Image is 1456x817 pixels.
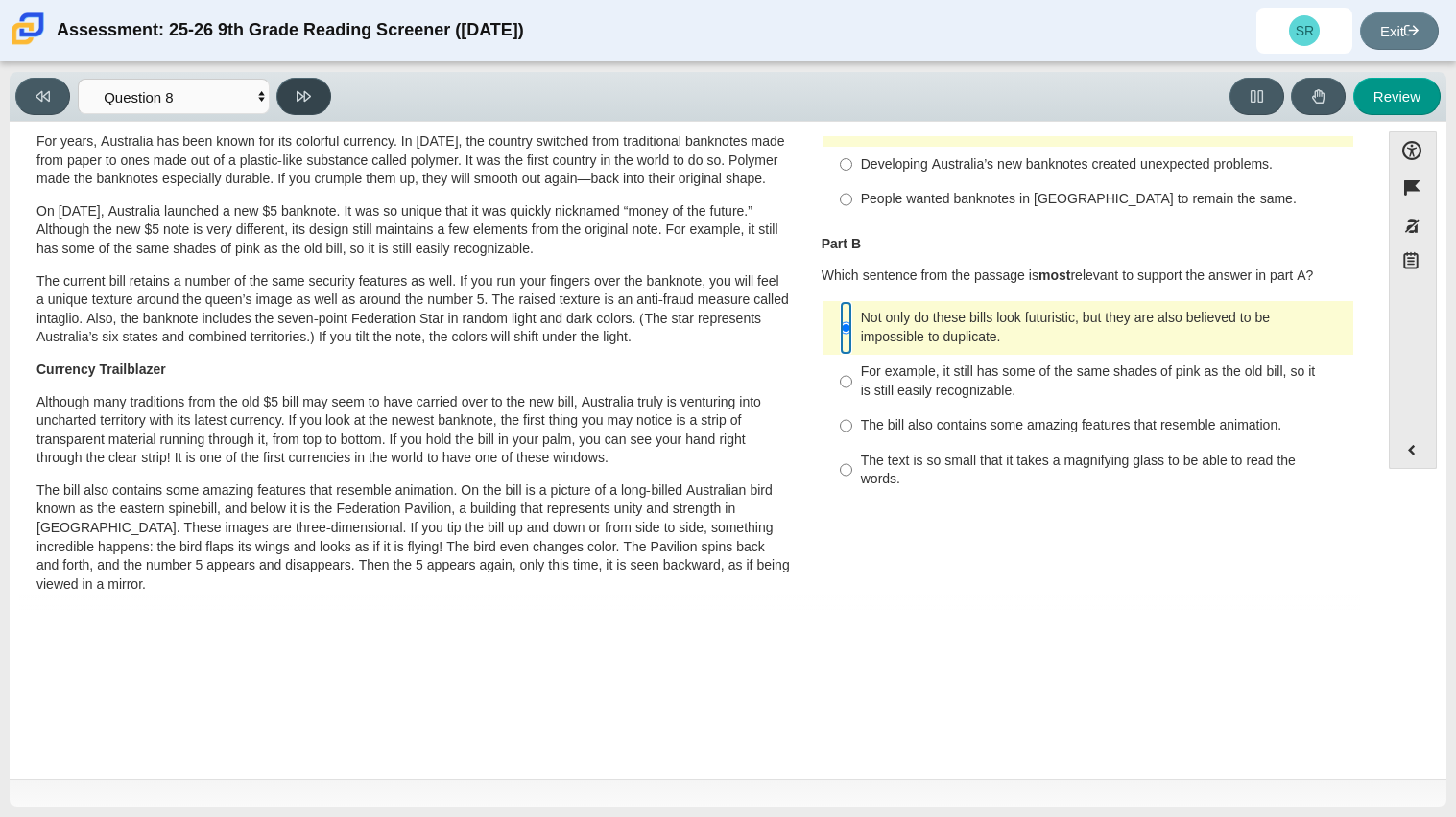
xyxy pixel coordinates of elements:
button: Review [1353,78,1441,115]
a: Carmen School of Science & Technology [8,35,48,52]
p: On [DATE], Australia launched a new $5 banknote. It was so unique that it was quickly nicknamed “... [36,202,790,259]
div: The text is so small that it takes a magnifying glass to be able to read the words. [861,452,1346,489]
p: For years, Australia has been known for its colorful currency. In [DATE], the country switched fr... [36,132,790,189]
b: Currency Trailblazer [36,361,166,378]
b: Part B [822,235,861,252]
span: SR [1296,24,1314,37]
a: Exit [1360,12,1439,50]
button: Open Accessibility Menu [1389,131,1437,169]
div: Assessment items [19,131,1370,610]
p: The current bill retains a number of the same security features as well. If you run your fingers ... [36,272,790,347]
div: Not only do these bills look futuristic, but they are also believed to be impossible to duplicate. [861,309,1346,346]
p: The bill also contains some amazing features that resemble animation. On the bill is a picture of... [36,481,790,595]
div: People wanted banknotes in [GEOGRAPHIC_DATA] to remain the same. [861,190,1346,209]
b: most [1038,267,1070,284]
div: The bill also contains some amazing features that resemble animation. [861,416,1346,435]
button: Toggle response masking [1389,207,1437,245]
button: Notepad [1389,245,1437,284]
p: Which sentence from the passage is relevant to support the answer in part A? [822,267,1355,286]
img: Carmen School of Science & Technology [8,9,48,49]
p: Although many traditions from the old $5 bill may seem to have carried over to the new bill, Aust... [36,393,790,468]
button: Flag item [1389,169,1437,206]
button: Expand menu. Displays the button labels. [1390,432,1436,468]
button: Raise Your Hand [1291,78,1346,115]
div: Developing Australia’s new banknotes created unexpected problems. [861,155,1346,175]
div: Assessment: 25-26 9th Grade Reading Screener ([DATE]) [57,8,524,54]
div: For example, it still has some of the same shades of pink as the old bill, so it is still easily ... [861,362,1346,400]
